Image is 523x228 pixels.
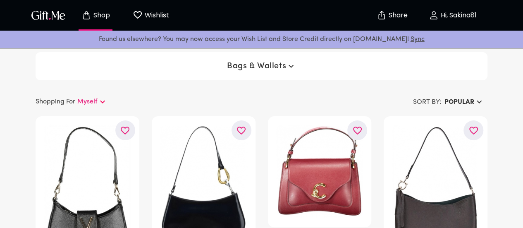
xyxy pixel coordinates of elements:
[411,2,494,29] button: Hi, Sakina81
[143,10,169,21] p: Wishlist
[29,10,68,20] button: GiftMe Logo
[77,97,98,107] p: Myself
[441,95,487,110] button: Popular
[276,125,363,217] img: Coccinelle Purple Leather Women Handbag
[73,2,118,29] button: Store page
[227,61,296,71] span: Bags & Wallets
[411,36,425,43] a: Sync
[91,12,110,19] p: Shop
[30,9,67,21] img: GiftMe Logo
[377,10,387,20] img: secure
[439,12,477,19] p: Hi, Sakina81
[7,34,516,45] p: Found us elsewhere? You may now access your Wish List and Store Credit directly on [DOMAIN_NAME]!
[224,59,299,74] button: Bags & Wallets
[36,97,75,107] p: Shopping For
[444,97,474,107] h6: Popular
[377,1,406,30] button: Share
[413,97,441,107] h6: SORT BY:
[128,2,174,29] button: Wishlist page
[387,12,408,19] p: Share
